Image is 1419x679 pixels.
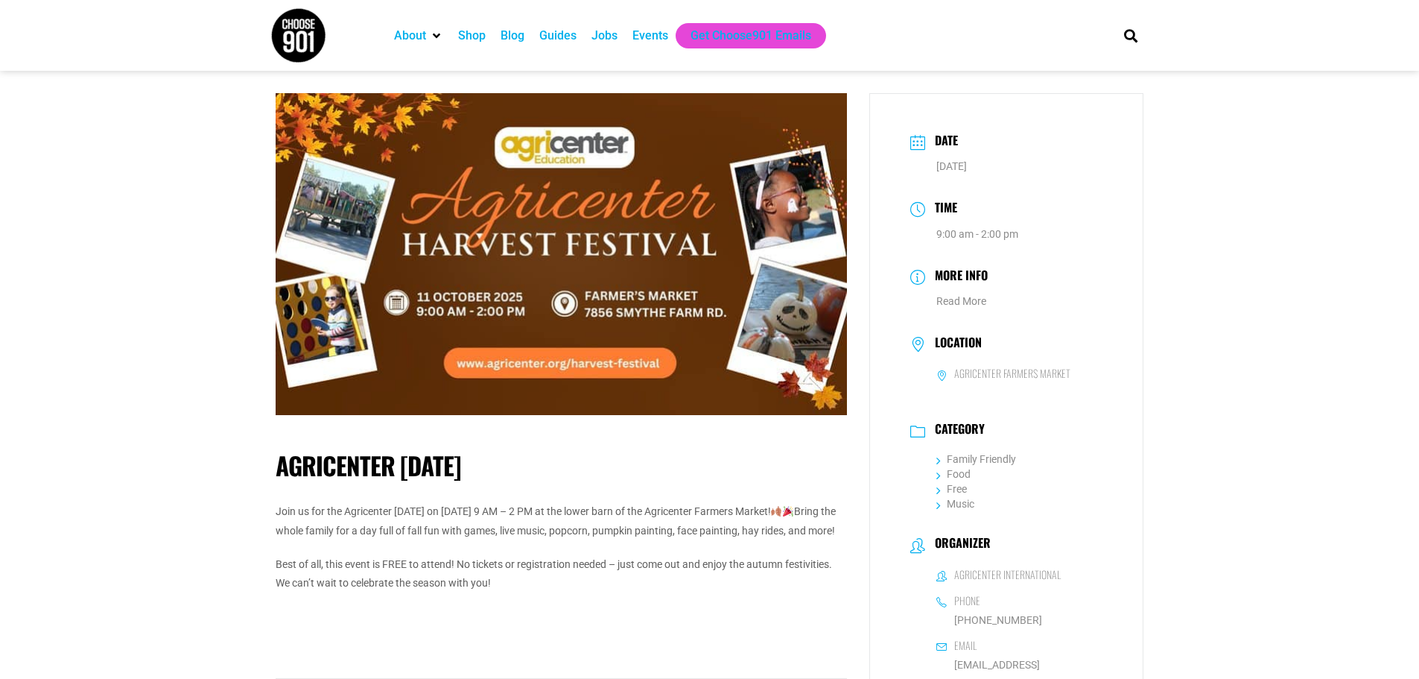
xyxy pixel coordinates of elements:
img: 🎉 [783,506,793,517]
h3: Time [927,198,957,220]
h3: Organizer [927,536,991,554]
a: Get Choose901 Emails [691,27,811,45]
h6: Phone [954,594,980,607]
a: Free [936,483,967,495]
a: Jobs [591,27,618,45]
a: Guides [539,27,577,45]
a: Food [936,468,971,480]
span: [DATE] [936,160,967,172]
h3: Category [927,422,985,440]
div: Search [1118,23,1143,48]
h3: Location [927,335,982,353]
a: Family Friendly [936,453,1016,465]
h6: Agricenter Farmers Market [954,367,1070,380]
h6: Agricenter International [954,568,1061,581]
p: Join us for the Agricenter [DATE] on [DATE] 9 AM – 2 PM at the lower barn of the Agricenter Farme... [276,502,847,540]
h1: Agricenter [DATE] [276,451,847,481]
a: Shop [458,27,486,45]
h3: More Info [927,266,988,288]
a: Music [936,498,974,510]
a: [PHONE_NUMBER] [936,611,1042,630]
h6: Email [954,639,977,652]
a: About [394,27,426,45]
a: Blog [501,27,524,45]
img: 🍂 [771,506,781,517]
a: Read More [936,295,986,307]
abbr: 9:00 am - 2:00 pm [936,228,1018,240]
h3: Date [927,131,958,153]
div: About [387,23,451,48]
p: Best of all, this event is FREE to attend! No tickets or registration needed – just come out and ... [276,555,847,593]
nav: Main nav [387,23,1099,48]
a: Events [632,27,668,45]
